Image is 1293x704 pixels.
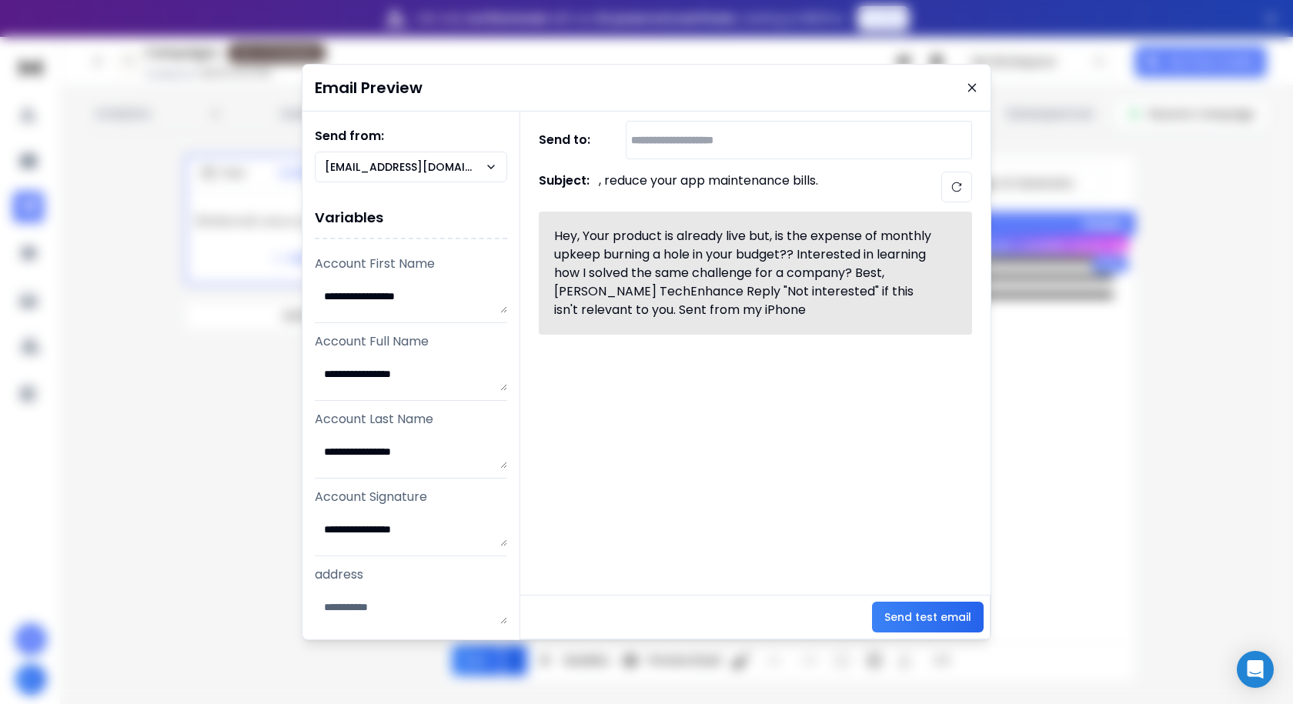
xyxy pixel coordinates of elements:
p: Account First Name [315,255,507,273]
h1: Variables [315,198,507,239]
p: , reduce your app maintenance bills. [599,172,818,202]
h1: Send to: [539,131,600,149]
h1: Subject: [539,172,590,202]
p: Account Signature [315,488,507,506]
h1: Email Preview [315,77,423,98]
div: Open Intercom Messenger [1237,651,1274,688]
div: Hey, Your product is already live but, is the expense of monthly upkeep burning a hole in your bu... [554,227,939,319]
p: [EMAIL_ADDRESS][DOMAIN_NAME] [325,159,485,175]
button: Send test email [872,602,984,632]
h1: Send from: [315,127,507,145]
p: address [315,566,507,584]
p: Account Full Name [315,332,507,351]
p: Account Last Name [315,410,507,429]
